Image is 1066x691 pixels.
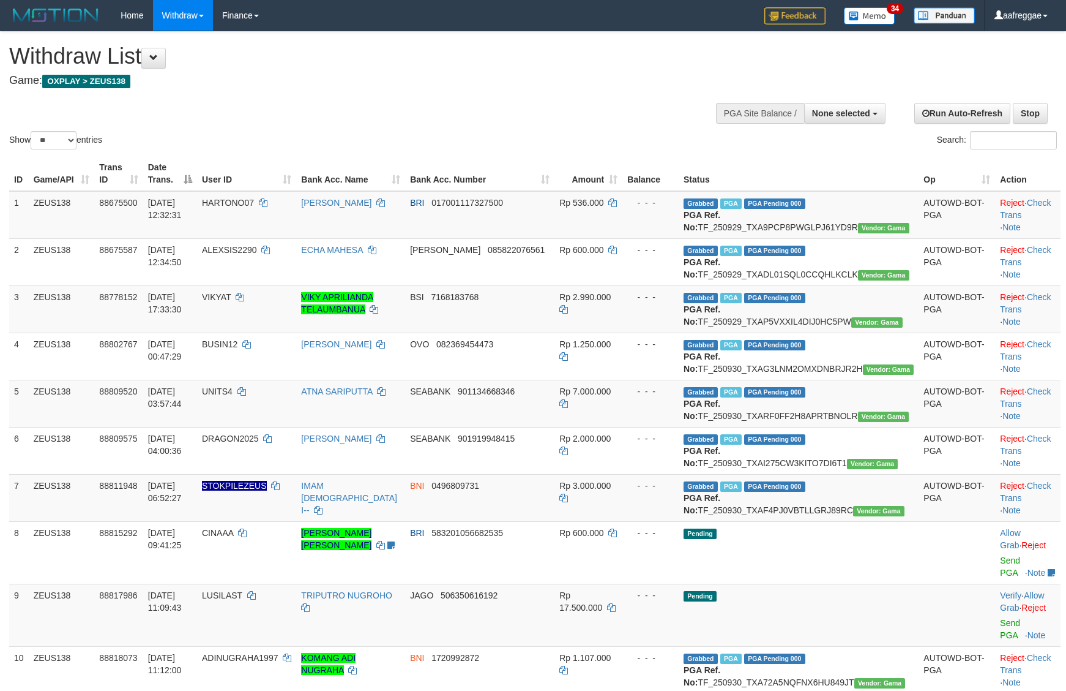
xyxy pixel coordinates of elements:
[410,481,424,491] span: BNI
[99,245,137,255] span: 88675587
[1000,591,1044,613] span: ·
[858,223,909,233] span: Vendor URL: https://trx31.1velocity.biz
[995,380,1060,427] td: · ·
[679,238,919,285] td: TF_250929_TXADL01SQL0CCQHLKCLK
[99,387,137,396] span: 88809520
[919,238,995,285] td: AUTOWD-BOT-PGA
[431,481,479,491] span: Copy 0496809731 to clipboard
[1000,198,1024,208] a: Reject
[720,293,742,303] span: Marked by aafchomsokheang
[622,156,679,191] th: Balance
[720,387,742,398] span: Marked by aafkaynarin
[9,584,29,646] td: 9
[9,333,29,380] td: 4
[995,521,1060,584] td: ·
[1000,245,1024,255] a: Reject
[684,481,718,492] span: Grabbed
[684,399,720,421] b: PGA Ref. No:
[431,292,479,302] span: Copy 7168183768 to clipboard
[99,198,137,208] span: 88675500
[684,257,720,279] b: PGA Ref. No:
[559,591,602,613] span: Rp 17.500.000
[202,339,237,349] span: BUSIN12
[431,653,479,663] span: Copy 1720992872 to clipboard
[301,292,373,314] a: VIKY APRILIANDA TELAUMBANUA
[684,387,718,398] span: Grabbed
[94,156,143,191] th: Trans ID: activate to sort column ascending
[720,340,742,350] span: Marked by aafsreyleap
[202,481,267,491] span: Nama rekening ada tanda titik/strip, harap diedit
[559,387,611,396] span: Rp 7.000.000
[559,339,611,349] span: Rp 1.250.000
[919,191,995,239] td: AUTOWD-BOT-PGA
[410,591,433,600] span: JAGO
[458,434,515,444] span: Copy 901919948415 to clipboard
[9,6,102,25] img: MOTION_logo.png
[1002,505,1021,515] a: Note
[559,481,611,491] span: Rp 3.000.000
[410,653,424,663] span: BNI
[995,474,1060,521] td: · ·
[684,304,720,327] b: PGA Ref. No:
[301,653,356,675] a: KOMANG ADI NUGRAHA
[29,521,95,584] td: ZEUS138
[995,285,1060,333] td: · ·
[887,3,903,14] span: 34
[9,474,29,521] td: 7
[9,44,698,69] h1: Withdraw List
[431,198,503,208] span: Copy 017001117327500 to clipboard
[627,385,674,398] div: - - -
[995,427,1060,474] td: · ·
[995,156,1060,191] th: Action
[99,292,137,302] span: 88778152
[1002,411,1021,421] a: Note
[29,191,95,239] td: ZEUS138
[410,528,424,538] span: BRI
[627,432,674,445] div: - - -
[744,293,805,303] span: PGA Pending
[1000,481,1051,503] a: Check Trans
[99,653,137,663] span: 88818073
[679,285,919,333] td: TF_250929_TXAP5VXXIL4DIJ0HC5PW
[29,474,95,521] td: ZEUS138
[1000,339,1024,349] a: Reject
[29,238,95,285] td: ZEUS138
[1000,653,1051,675] a: Check Trans
[436,339,493,349] span: Copy 082369454473 to clipboard
[716,103,804,124] div: PGA Site Balance /
[627,244,674,256] div: - - -
[919,156,995,191] th: Op: activate to sort column ascending
[854,678,906,689] span: Vendor URL: https://trx31.1velocity.biz
[9,521,29,584] td: 8
[1021,603,1046,613] a: Reject
[1000,556,1020,578] a: Send PGA
[627,652,674,664] div: - - -
[684,352,720,374] b: PGA Ref. No:
[99,591,137,600] span: 88817986
[1000,618,1020,640] a: Send PGA
[148,387,182,409] span: [DATE] 03:57:44
[914,103,1010,124] a: Run Auto-Refresh
[684,493,720,515] b: PGA Ref. No:
[919,333,995,380] td: AUTOWD-BOT-PGA
[858,412,909,422] span: Vendor URL: https://trx31.1velocity.biz
[1000,481,1024,491] a: Reject
[9,238,29,285] td: 2
[148,434,182,456] span: [DATE] 04:00:36
[684,246,718,256] span: Grabbed
[202,434,259,444] span: DRAGON2025
[720,481,742,492] span: Marked by aafsreyleap
[970,131,1057,149] input: Search:
[744,340,805,350] span: PGA Pending
[202,198,254,208] span: HARTONO07
[1000,653,1024,663] a: Reject
[684,293,718,303] span: Grabbed
[202,591,242,600] span: LUSILAST
[1002,317,1021,327] a: Note
[301,591,392,600] a: TRIPUTRO NUGROHO
[29,156,95,191] th: Game/API: activate to sort column ascending
[1000,434,1024,444] a: Reject
[301,198,371,208] a: [PERSON_NAME]
[627,338,674,350] div: - - -
[202,387,233,396] span: UNITS4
